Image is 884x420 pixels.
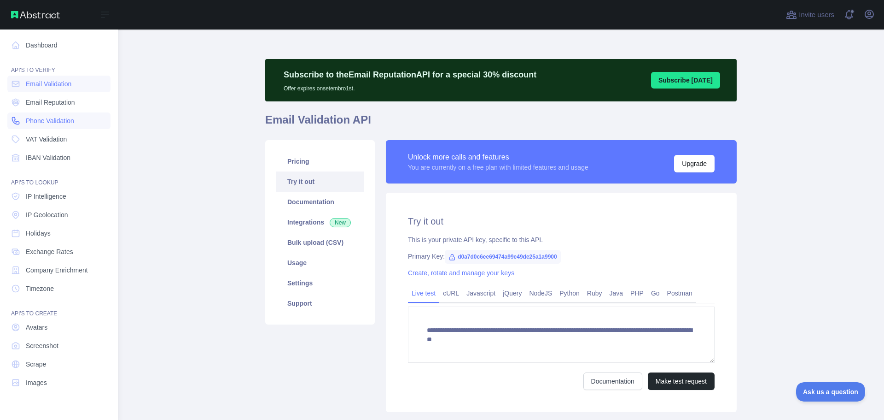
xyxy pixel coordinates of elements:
a: Go [647,286,663,301]
a: Pricing [276,151,364,172]
div: Unlock more calls and features [408,152,588,163]
button: Make test request [648,373,715,390]
a: Email Reputation [7,94,110,111]
a: Dashboard [7,37,110,53]
span: VAT Validation [26,135,67,144]
h1: Email Validation API [265,112,737,135]
a: NodeJS [525,286,556,301]
a: Company Enrichment [7,262,110,278]
a: cURL [439,286,463,301]
div: Primary Key: [408,252,715,261]
span: New [330,218,351,227]
span: Invite users [799,10,834,20]
span: Company Enrichment [26,266,88,275]
a: jQuery [499,286,525,301]
span: Exchange Rates [26,247,73,256]
div: API'S TO LOOKUP [7,168,110,186]
a: Create, rotate and manage your keys [408,269,514,277]
a: Python [556,286,583,301]
a: Javascript [463,286,499,301]
a: Documentation [583,373,642,390]
span: Timezone [26,284,54,293]
a: Documentation [276,192,364,212]
a: Screenshot [7,337,110,354]
div: This is your private API key, specific to this API. [408,235,715,244]
a: Ruby [583,286,606,301]
span: Phone Validation [26,116,74,125]
span: IP Intelligence [26,192,66,201]
span: Email Reputation [26,98,75,107]
a: Bulk upload (CSV) [276,232,364,253]
span: d0a7d0c6ee69474a99e49de25a1a9900 [445,250,561,264]
button: Invite users [784,7,836,22]
a: Scrape [7,356,110,373]
span: Email Validation [26,79,71,89]
a: Avatars [7,319,110,336]
a: Images [7,374,110,391]
div: API'S TO VERIFY [7,55,110,74]
span: IBAN Validation [26,153,70,162]
span: IP Geolocation [26,210,68,219]
img: Abstract API [11,11,60,18]
span: Images [26,378,47,387]
span: Holidays [26,229,51,238]
span: Scrape [26,360,46,369]
a: Java [606,286,627,301]
span: Screenshot [26,341,58,350]
a: Holidays [7,225,110,242]
div: API'S TO CREATE [7,299,110,317]
div: You are currently on a free plan with limited features and usage [408,163,588,172]
h2: Try it out [408,215,715,228]
a: Integrations New [276,212,364,232]
a: PHP [627,286,647,301]
p: Offer expires on setembro 1st. [284,81,536,92]
a: Timezone [7,280,110,297]
span: Avatars [26,323,47,332]
p: Subscribe to the Email Reputation API for a special 30 % discount [284,68,536,81]
a: IBAN Validation [7,149,110,166]
a: VAT Validation [7,131,110,148]
a: Email Validation [7,76,110,92]
iframe: Toggle Customer Support [796,382,866,402]
a: Live test [408,286,439,301]
a: Phone Validation [7,112,110,129]
a: Usage [276,253,364,273]
a: IP Intelligence [7,188,110,205]
a: Settings [276,273,364,293]
button: Upgrade [674,155,715,172]
a: IP Geolocation [7,207,110,223]
button: Subscribe [DATE] [651,72,720,89]
a: Support [276,293,364,314]
a: Exchange Rates [7,243,110,260]
a: Postman [663,286,696,301]
a: Try it out [276,172,364,192]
